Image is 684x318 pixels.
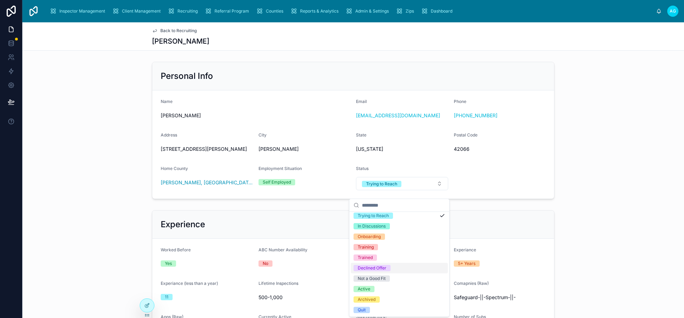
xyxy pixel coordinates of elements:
[259,294,351,301] span: 500-1,000
[358,254,373,261] div: Trained
[454,281,489,286] span: Comapnies (Raw)
[166,5,203,17] a: Recruiting
[259,166,302,171] span: Employment Situation
[266,8,283,14] span: Counties
[356,132,366,138] span: State
[358,286,370,292] div: Active
[355,8,389,14] span: Admin & Settings
[300,8,339,14] span: Reports & Analytics
[358,275,386,282] div: Not a Good Fit
[165,260,172,267] div: Yes
[419,5,457,17] a: Dashboard
[161,99,173,104] span: Name
[45,3,656,19] div: scrollable content
[160,28,197,34] span: Back to Recruiting
[177,8,198,14] span: Recruiting
[349,212,449,317] div: Suggestions
[670,8,676,14] span: AG
[288,5,343,17] a: Reports & Analytics
[263,179,291,185] div: Self Employed
[358,223,386,229] div: In Discussions
[358,307,366,313] div: Quit
[454,112,497,119] a: [PHONE_NUMBER]
[454,132,478,138] span: Postal Code
[28,6,39,17] img: App logo
[203,5,254,17] a: Referral Program
[59,8,105,14] span: Inspector Management
[454,247,476,252] span: Experiance
[458,260,475,267] div: 5+ Years
[259,281,298,286] span: Lifetime Inspections
[356,112,440,119] a: [EMAIL_ADDRESS][DOMAIN_NAME]
[358,244,374,250] div: Training
[454,146,546,153] span: 42066
[214,8,249,14] span: Referral Program
[358,213,389,219] div: Trying to Reach
[259,146,351,153] span: [PERSON_NAME]
[48,5,110,17] a: Inspector Management
[356,166,369,171] span: Status
[161,247,191,252] span: Worked Before
[263,260,268,267] div: No
[161,146,253,153] span: [STREET_ADDRESS][PERSON_NAME]
[356,99,367,104] span: Email
[358,234,381,240] div: Onboarding
[406,8,414,14] span: Zips
[259,247,307,252] span: ABC Number Availability
[366,181,397,187] div: Trying to Reach
[161,71,213,82] h2: Personal Info
[358,265,386,271] div: Declined Offer
[161,166,188,171] span: Home County
[343,5,394,17] a: Admin & Settings
[454,294,546,301] span: Safeguard-||-Spectrum-||-
[356,146,383,153] span: [US_STATE]
[165,294,168,300] div: 11
[161,281,218,286] span: Experiance (less than a year)
[152,28,197,34] a: Back to Recruiting
[161,179,253,186] a: [PERSON_NAME], [GEOGRAPHIC_DATA]
[358,296,376,303] div: Archived
[122,8,161,14] span: Client Management
[454,99,466,104] span: Phone
[431,8,452,14] span: Dashboard
[254,5,288,17] a: Counties
[161,219,205,230] h2: Experience
[161,112,350,119] span: [PERSON_NAME]
[161,132,177,138] span: Address
[259,132,267,138] span: City
[110,5,166,17] a: Client Management
[356,177,448,190] button: Select Button
[394,5,419,17] a: Zips
[152,36,209,46] h1: [PERSON_NAME]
